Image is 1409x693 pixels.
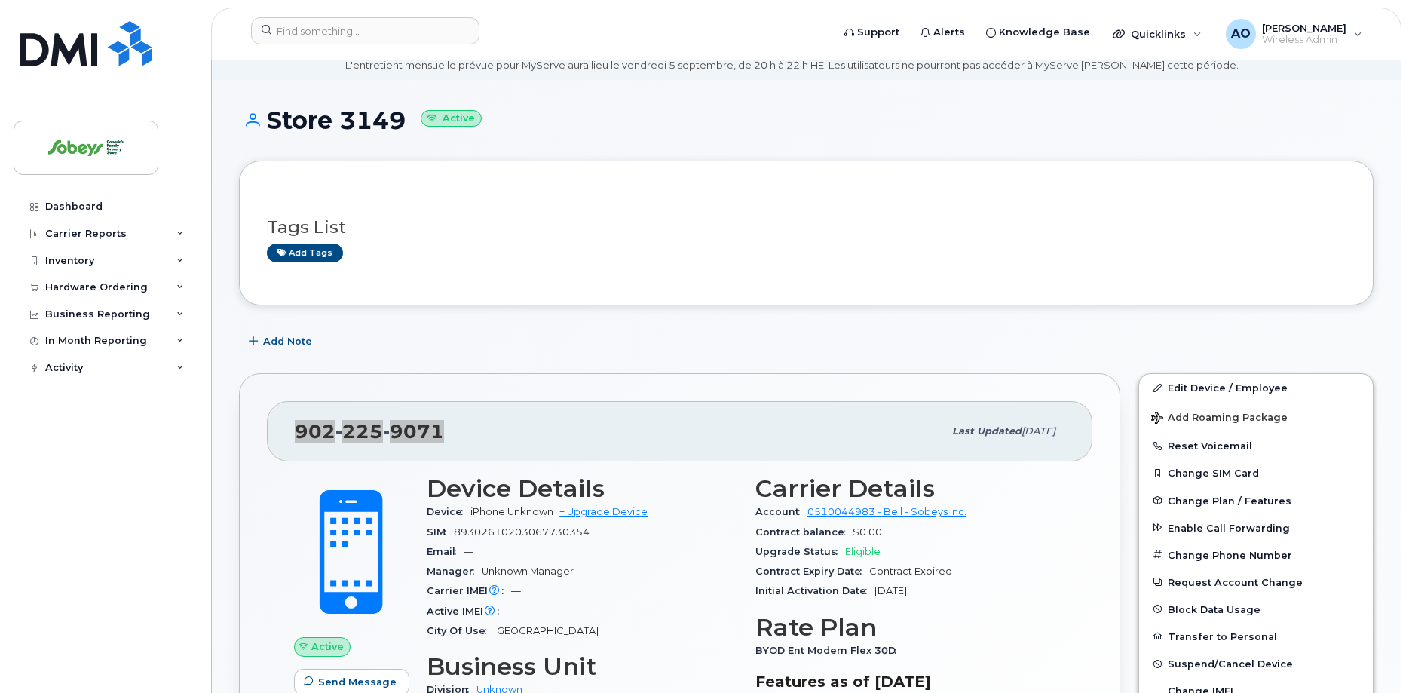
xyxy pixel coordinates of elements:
[1139,487,1373,514] button: Change Plan / Features
[999,25,1090,40] span: Knowledge Base
[239,328,325,355] button: Add Note
[427,625,494,636] span: City Of Use
[427,606,507,617] span: Active IMEI
[755,673,1066,691] h3: Features as of [DATE]
[1139,374,1373,401] a: Edit Device / Employee
[267,244,343,262] a: Add tags
[1139,650,1373,677] button: Suspend/Cancel Device
[869,566,952,577] span: Contract Expired
[559,506,648,517] a: + Upgrade Device
[427,585,511,596] span: Carrier IMEI
[482,566,574,577] span: Unknown Manager
[853,526,882,538] span: $0.00
[1139,596,1373,623] button: Block Data Usage
[507,606,516,617] span: —
[427,475,737,502] h3: Device Details
[834,17,910,48] a: Support
[1168,522,1290,533] span: Enable Call Forwarding
[755,566,869,577] span: Contract Expiry Date
[1139,541,1373,569] button: Change Phone Number
[427,526,454,538] span: SIM
[1168,495,1291,506] span: Change Plan / Features
[1215,19,1373,49] div: Antonio Orgera
[1139,569,1373,596] button: Request Account Change
[1131,28,1186,40] span: Quicklinks
[755,645,904,656] span: BYOD Ent Modem Flex 30D
[976,17,1101,48] a: Knowledge Base
[1151,412,1288,426] span: Add Roaming Package
[470,506,553,517] span: iPhone Unknown
[383,420,444,443] span: 9071
[311,639,344,654] span: Active
[845,546,881,557] span: Eligible
[1231,25,1251,43] span: AO
[874,585,907,596] span: [DATE]
[1139,459,1373,486] button: Change SIM Card
[454,526,590,538] span: 89302610203067730354
[1139,401,1373,432] button: Add Roaming Package
[1168,658,1293,670] span: Suspend/Cancel Device
[427,506,470,517] span: Device
[1139,623,1373,650] button: Transfer to Personal
[427,546,464,557] span: Email
[464,546,473,557] span: —
[1139,432,1373,459] button: Reset Voicemail
[910,17,976,48] a: Alerts
[933,25,965,40] span: Alerts
[494,625,599,636] span: [GEOGRAPHIC_DATA]
[1262,34,1346,46] span: Wireless Admin
[1022,425,1055,437] span: [DATE]
[267,218,1346,237] h3: Tags List
[952,425,1022,437] span: Last updated
[755,546,845,557] span: Upgrade Status
[1262,22,1346,34] span: [PERSON_NAME]
[263,334,312,348] span: Add Note
[755,614,1066,641] h3: Rate Plan
[1102,19,1212,49] div: Quicklinks
[857,25,899,40] span: Support
[755,475,1066,502] h3: Carrier Details
[755,506,807,517] span: Account
[335,420,383,443] span: 225
[1139,514,1373,541] button: Enable Call Forwarding
[295,420,444,443] span: 902
[427,566,482,577] span: Manager
[239,107,1374,133] h1: Store 3149
[421,110,482,127] small: Active
[427,653,737,680] h3: Business Unit
[755,585,874,596] span: Initial Activation Date
[511,585,521,596] span: —
[755,526,853,538] span: Contract balance
[251,17,479,44] input: Find something...
[318,675,397,689] span: Send Message
[807,506,966,517] a: 0510044983 - Bell - Sobeys Inc.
